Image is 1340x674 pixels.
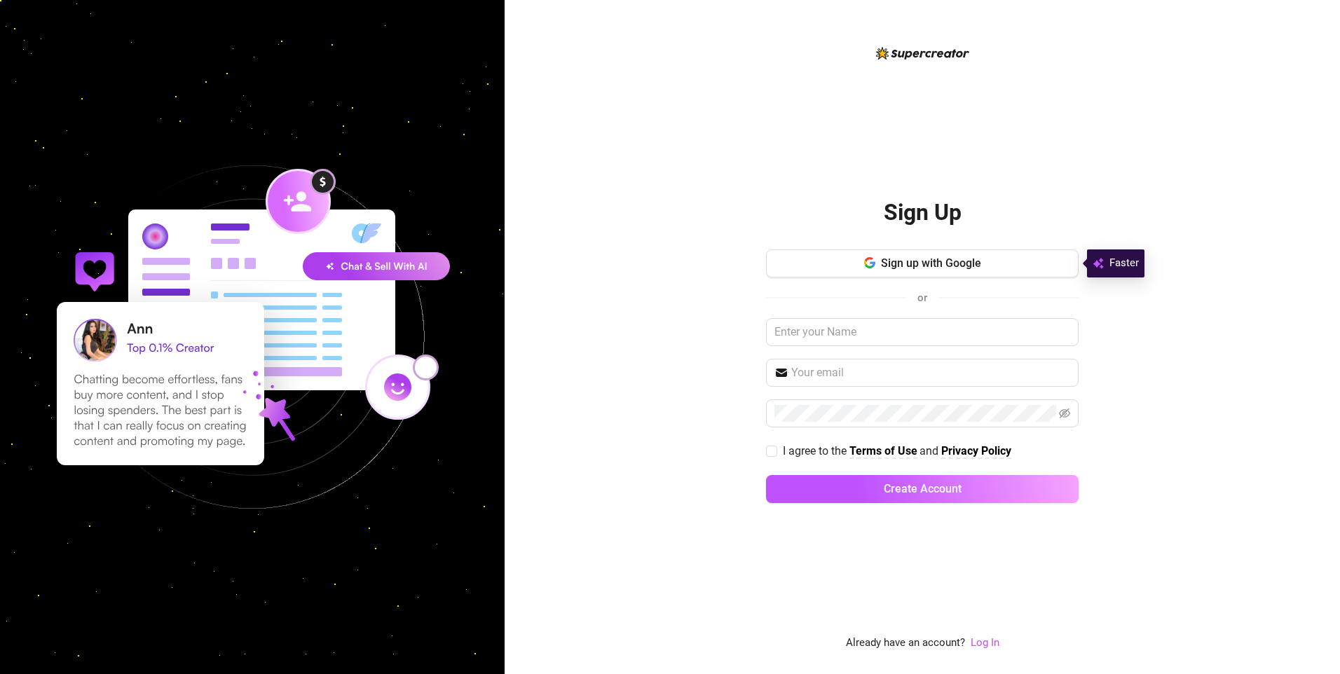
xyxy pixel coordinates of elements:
[10,95,495,579] img: signup-background-D0MIrEPF.svg
[849,444,917,458] strong: Terms of Use
[766,318,1079,346] input: Enter your Name
[941,444,1011,459] a: Privacy Policy
[919,444,941,458] span: and
[766,249,1079,277] button: Sign up with Google
[846,635,965,652] span: Already have an account?
[971,636,999,649] a: Log In
[783,444,849,458] span: I agree to the
[971,635,999,652] a: Log In
[1059,408,1070,419] span: eye-invisible
[881,256,981,270] span: Sign up with Google
[791,364,1070,381] input: Your email
[1109,255,1139,272] span: Faster
[849,444,917,459] a: Terms of Use
[941,444,1011,458] strong: Privacy Policy
[884,482,962,495] span: Create Account
[1093,255,1104,272] img: svg%3e
[876,47,969,60] img: logo-BBDzfeDw.svg
[884,198,962,227] h2: Sign Up
[766,475,1079,503] button: Create Account
[917,291,927,304] span: or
